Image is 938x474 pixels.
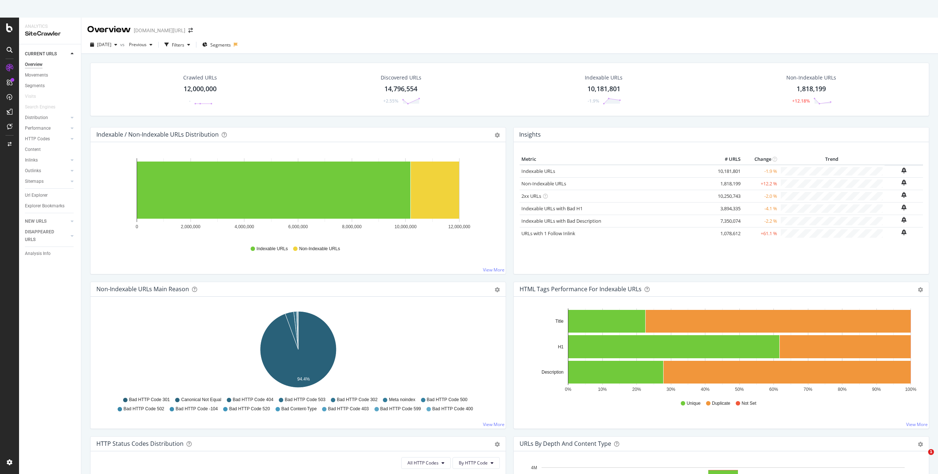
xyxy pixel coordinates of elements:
[407,460,439,466] span: All HTTP Codes
[713,165,742,178] td: 10,181,801
[96,285,189,293] div: Non-Indexable URLs Main Reason
[520,308,923,393] div: A chart.
[120,41,126,48] span: vs
[495,442,500,447] div: gear
[25,114,69,122] a: Distribution
[701,387,709,392] text: 40%
[483,421,505,427] a: View More
[666,387,675,392] text: 30%
[285,397,325,403] span: Bad HTTP Code 503
[97,41,111,48] span: 2024 Jul. 9th
[188,28,193,33] div: arrow-right-arrow-left
[838,387,846,392] text: 80%
[25,125,51,132] div: Performance
[521,205,583,212] a: Indexable URLs with Bad H1
[337,397,377,403] span: Bad HTTP Code 302
[25,218,69,225] a: NEW URLS
[123,406,164,412] span: Bad HTTP Code 502
[181,397,221,403] span: Canonical Not Equal
[25,178,69,185] a: Sitemaps
[713,154,742,165] th: # URLS
[25,30,75,38] div: SiteCrawler
[129,397,170,403] span: Bad HTTP Code 301
[87,23,131,36] div: Overview
[25,228,62,244] div: DISAPPEARED URLS
[519,130,541,140] h4: Insights
[905,387,916,392] text: 100%
[25,167,41,175] div: Outlinks
[25,156,38,164] div: Inlinks
[389,397,415,403] span: Meta noindex
[713,190,742,202] td: 10,250,743
[25,71,48,79] div: Movements
[96,308,500,393] svg: A chart.
[25,135,69,143] a: HTTP Codes
[181,224,200,229] text: 2,000,000
[901,204,906,210] div: bell-plus
[25,103,63,111] a: Search Engines
[742,154,779,165] th: Change
[25,146,76,153] a: Content
[384,84,417,94] div: 14,796,554
[632,387,641,392] text: 20%
[256,246,288,252] span: Indexable URLs
[918,442,923,447] div: gear
[136,224,138,229] text: 0
[448,224,470,229] text: 12,000,000
[713,177,742,190] td: 1,818,199
[234,224,254,229] text: 4,000,000
[797,84,826,94] div: 1,818,199
[25,192,76,199] a: Url Explorer
[779,154,885,165] th: Trend
[183,74,217,81] div: Crawled URLs
[184,84,217,94] div: 12,000,000
[598,387,607,392] text: 10%
[328,406,369,412] span: Bad HTTP Code 403
[96,154,500,239] svg: A chart.
[25,23,75,30] div: Analytics
[521,168,555,174] a: Indexable URLs
[25,218,47,225] div: NEW URLS
[521,218,601,224] a: Indexable URLs with Bad Description
[126,41,147,48] span: Previous
[25,71,76,79] a: Movements
[742,202,779,215] td: -4.1 %
[928,449,934,455] span: 1
[176,406,218,412] span: Bad HTTP Code -104
[495,287,500,292] div: gear
[25,228,69,244] a: DISAPPEARED URLS
[25,167,69,175] a: Outlinks
[25,202,76,210] a: Explorer Bookmarks
[233,397,273,403] span: Bad HTTP Code 404
[229,406,270,412] span: Bad HTTP Code 520
[558,344,564,349] text: H1
[742,177,779,190] td: +12.2 %
[495,133,500,138] div: gear
[297,377,310,382] text: 94.4%
[395,224,417,229] text: 10,000,000
[520,285,642,293] div: HTML Tags Performance for Indexable URLs
[383,98,398,104] div: +2.55%
[712,400,730,407] span: Duplicate
[288,224,308,229] text: 6,000,000
[96,440,184,447] div: HTTP Status Codes Distribution
[25,250,51,258] div: Analysis Info
[199,39,234,51] button: Segments
[162,39,193,51] button: Filters
[25,114,48,122] div: Distribution
[432,406,473,412] span: Bad HTTP Code 400
[25,156,69,164] a: Inlinks
[713,227,742,240] td: 1,078,612
[483,267,505,273] a: View More
[342,224,362,229] text: 8,000,000
[901,167,906,173] div: bell-plus
[521,180,566,187] a: Non-Indexable URLs
[87,39,120,51] button: [DATE]
[459,460,488,466] span: By HTTP Code
[742,227,779,240] td: +61.1 %
[25,135,50,143] div: HTTP Codes
[872,387,881,392] text: 90%
[25,146,41,153] div: Content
